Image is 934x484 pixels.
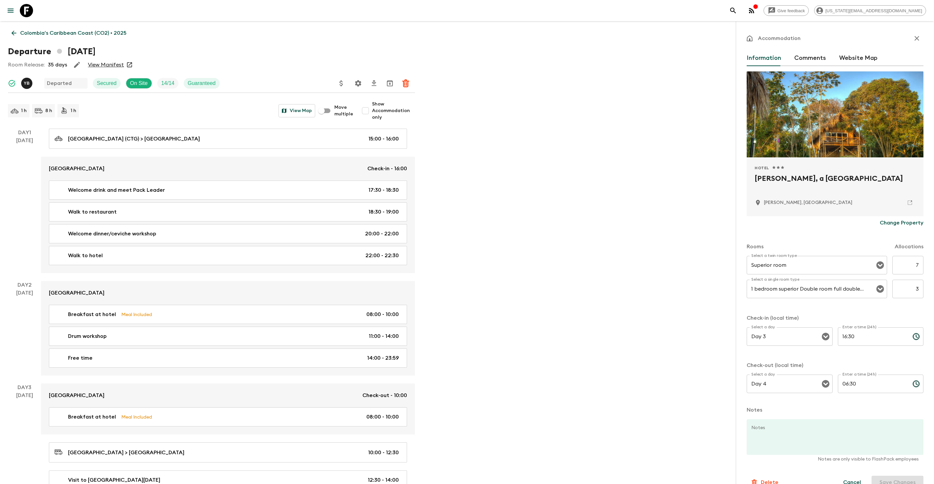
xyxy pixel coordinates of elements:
[880,219,923,227] p: Change Property
[751,253,797,259] label: Select a twin room type
[48,61,67,69] p: 35 days
[747,314,923,322] p: Check-in (local time)
[747,50,781,66] button: Information
[20,29,127,37] p: Colombia’s Caribbean Coast (CO2) • 2025
[755,165,769,171] span: Hotel
[49,407,407,426] a: Breakfast at hotelMeal Included08:00 - 10:00
[8,79,16,87] svg: Synced Successfully
[368,476,399,484] p: 12:30 - 14:00
[49,165,104,173] p: [GEOGRAPHIC_DATA]
[362,391,407,399] p: Check-out - 10:00
[68,413,116,421] p: Breakfast at hotel
[8,26,130,40] a: Colombia’s Caribbean Coast (CO2) • 2025
[68,332,107,340] p: Drum workshop
[751,324,775,330] label: Select a day
[895,243,923,251] p: Allocations
[8,61,45,69] p: Room Release:
[910,377,923,390] button: Choose time, selected time is 6:30 AM
[880,216,923,229] button: Change Property
[49,129,407,149] a: [GEOGRAPHIC_DATA] (CTG) > [GEOGRAPHIC_DATA]15:00 - 16:00
[279,104,315,117] button: View Map
[68,354,93,362] p: Free time
[764,199,852,206] p: Mata de Platano, Colombia
[876,284,885,294] button: Open
[334,104,354,117] span: Move multiple
[49,181,407,200] a: Welcome drink and meet Pack Leader17:30 - 18:30
[97,79,117,87] p: Secured
[910,330,923,343] button: Choose time, selected time is 4:30 PM
[367,77,381,90] button: Download CSV
[814,5,926,16] div: [US_STATE][EMAIL_ADDRESS][DOMAIN_NAME]
[758,34,801,42] p: Accommodation
[365,252,399,260] p: 22:00 - 22:30
[822,8,926,13] span: [US_STATE][EMAIL_ADDRESS][DOMAIN_NAME]
[68,252,103,260] p: Walk to hotel
[88,61,124,68] a: View Manifest
[8,45,95,58] h1: Departure [DATE]
[794,50,826,66] button: Comments
[49,305,407,324] a: Breakfast at hotelMeal Included08:00 - 10:00
[157,78,178,89] div: Trip Fill
[188,79,216,87] p: Guaranteed
[399,77,412,90] button: Delete
[68,476,160,484] p: Visit to [GEOGRAPHIC_DATA][DATE]
[68,449,184,457] p: [GEOGRAPHIC_DATA] > [GEOGRAPHIC_DATA]
[68,230,156,238] p: Welcome dinner/ceviche workshop
[842,324,877,330] label: Enter a time (24h)
[16,289,33,376] div: [DATE]
[838,327,907,346] input: hh:mm
[367,165,407,173] p: Check-in - 16:00
[774,8,808,13] span: Give feedback
[45,107,52,114] p: 8 h
[368,208,399,216] p: 18:30 - 19:00
[369,332,399,340] p: 11:00 - 14:00
[365,230,399,238] p: 20:00 - 22:00
[8,383,41,391] p: Day 3
[68,208,117,216] p: Walk to restaurant
[383,77,396,90] button: Archive (Completed, Cancelled or Unsynced Departures only)
[368,449,399,457] p: 10:00 - 12:30
[49,348,407,368] a: Free time14:00 - 23:59
[755,173,915,194] h2: [PERSON_NAME], a [GEOGRAPHIC_DATA]
[49,202,407,222] a: Walk to restaurant18:30 - 19:00
[49,246,407,265] a: Walk to hotel22:00 - 22:30
[8,129,41,137] p: Day 1
[21,107,27,114] p: 1 h
[49,289,104,297] p: [GEOGRAPHIC_DATA]
[49,442,407,463] a: [GEOGRAPHIC_DATA] > [GEOGRAPHIC_DATA]10:00 - 12:30
[747,406,923,414] p: Notes
[747,361,923,369] p: Check-out (local time)
[764,5,809,16] a: Give feedback
[821,332,830,341] button: Open
[16,137,33,273] div: [DATE]
[368,186,399,194] p: 17:30 - 18:30
[839,50,878,66] button: Website Map
[68,310,116,318] p: Breakfast at hotel
[49,327,407,346] a: Drum workshop11:00 - 14:00
[121,311,152,318] p: Meal Included
[41,281,415,305] a: [GEOGRAPHIC_DATA]
[21,80,34,85] span: Yohan Bayona
[751,372,775,377] label: Select a day
[71,107,76,114] p: 1 h
[335,77,348,90] button: Update Price, Early Bird Discount and Costs
[842,372,877,377] label: Enter a time (24h)
[747,243,764,251] p: Rooms
[49,391,104,399] p: [GEOGRAPHIC_DATA]
[366,310,399,318] p: 08:00 - 10:00
[352,77,365,90] button: Settings
[368,135,399,143] p: 15:00 - 16:00
[751,456,919,463] p: Notes are only visible to FlashPack employees
[838,375,907,393] input: hh:mm
[751,277,800,282] label: Select a single room type
[93,78,121,89] div: Secured
[130,79,148,87] p: On Site
[121,413,152,421] p: Meal Included
[372,101,415,121] span: Show Accommodation only
[49,224,407,243] a: Welcome dinner/ceviche workshop20:00 - 22:00
[68,135,200,143] p: [GEOGRAPHIC_DATA] (CTG) > [GEOGRAPHIC_DATA]
[366,413,399,421] p: 08:00 - 10:00
[47,79,72,87] p: Departed
[876,261,885,270] button: Open
[727,4,740,17] button: search adventures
